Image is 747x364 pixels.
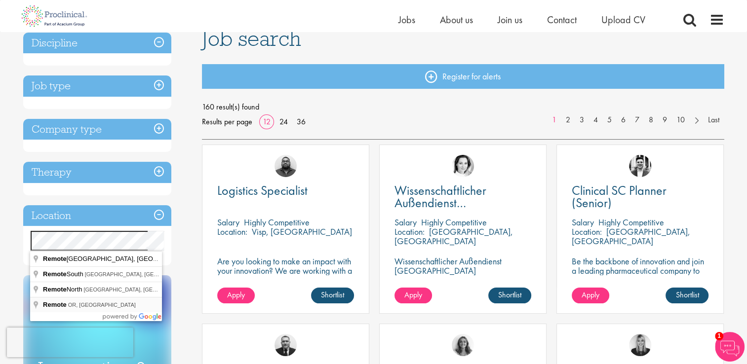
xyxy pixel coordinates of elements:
p: [GEOGRAPHIC_DATA], [GEOGRAPHIC_DATA] [572,226,690,247]
span: Apply [404,290,422,300]
span: [GEOGRAPHIC_DATA], [GEOGRAPHIC_DATA] [43,255,205,262]
a: Shortlist [666,288,708,303]
span: [GEOGRAPHIC_DATA], [GEOGRAPHIC_DATA], [GEOGRAPHIC_DATA] [83,287,259,292]
a: 24 [276,116,291,127]
img: Jackie Cerchio [452,334,474,356]
span: Apply [582,290,599,300]
span: South [43,270,85,278]
p: Are you looking to make an impact with your innovation? We are working with a well-established ph... [217,256,354,303]
span: Remote [43,270,67,278]
a: 36 [293,116,309,127]
h3: Therapy [23,162,171,183]
span: Apply [227,290,245,300]
span: Salary [217,217,239,228]
h3: Discipline [23,33,171,54]
span: North [43,286,83,293]
span: Remote [43,301,67,308]
a: Join us [498,13,522,26]
iframe: reCAPTCHA [7,328,133,357]
img: Janelle Jones [629,334,651,356]
a: 9 [658,114,672,126]
img: Ashley Bennett [275,155,297,177]
p: Be the backbone of innovation and join a leading pharmaceutical company to help keep life-changin... [572,256,708,294]
span: Logistics Specialist [217,182,308,199]
p: [GEOGRAPHIC_DATA], [GEOGRAPHIC_DATA] [394,226,513,247]
a: 1 [547,114,561,126]
a: 10 [671,114,690,126]
a: About us [440,13,473,26]
span: 1 [715,332,723,340]
img: Greta Prestel [452,155,474,177]
a: Wissenschaftlicher Außendienst [GEOGRAPHIC_DATA] [394,184,531,209]
span: Location: [217,226,247,237]
span: Wissenschaftlicher Außendienst [GEOGRAPHIC_DATA] [394,182,513,223]
span: Salary [572,217,594,228]
a: Contact [547,13,577,26]
a: Upload CV [601,13,645,26]
span: Job search [202,25,301,52]
p: Highly Competitive [244,217,310,228]
span: Salary [394,217,417,228]
p: Highly Competitive [421,217,487,228]
a: Register for alerts [202,64,724,89]
p: Highly Competitive [598,217,664,228]
img: Jakub Hanas [275,334,297,356]
a: 2 [561,114,575,126]
a: 7 [630,114,644,126]
span: Remote [43,255,67,262]
span: Results per page [202,114,252,129]
a: 12 [259,116,274,127]
a: 8 [644,114,658,126]
span: [GEOGRAPHIC_DATA], [GEOGRAPHIC_DATA], [GEOGRAPHIC_DATA] [85,271,261,277]
h3: Location [23,205,171,226]
img: Edward Little [629,155,651,177]
span: Location: [394,226,425,237]
a: 3 [575,114,589,126]
p: Visp, [GEOGRAPHIC_DATA] [252,226,352,237]
a: Jobs [398,13,415,26]
a: 6 [616,114,630,126]
a: Logistics Specialist [217,184,354,197]
p: Wissenschaftlicher Außendienst [GEOGRAPHIC_DATA] [394,256,531,275]
a: Last [703,114,724,126]
span: 160 result(s) found [202,100,724,114]
span: Remote [43,286,67,293]
h3: Job type [23,75,171,97]
a: 5 [602,114,617,126]
span: OR, [GEOGRAPHIC_DATA] [68,302,136,308]
a: Apply [394,288,432,303]
a: Shortlist [311,288,354,303]
img: Chatbot [715,332,745,362]
a: Apply [217,288,255,303]
a: 4 [589,114,603,126]
a: Clinical SC Planner (Senior) [572,184,708,209]
span: Clinical SC Planner (Senior) [572,182,667,211]
a: Shortlist [488,288,531,303]
a: Apply [572,288,609,303]
h3: Company type [23,119,171,140]
span: Location: [572,226,602,237]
